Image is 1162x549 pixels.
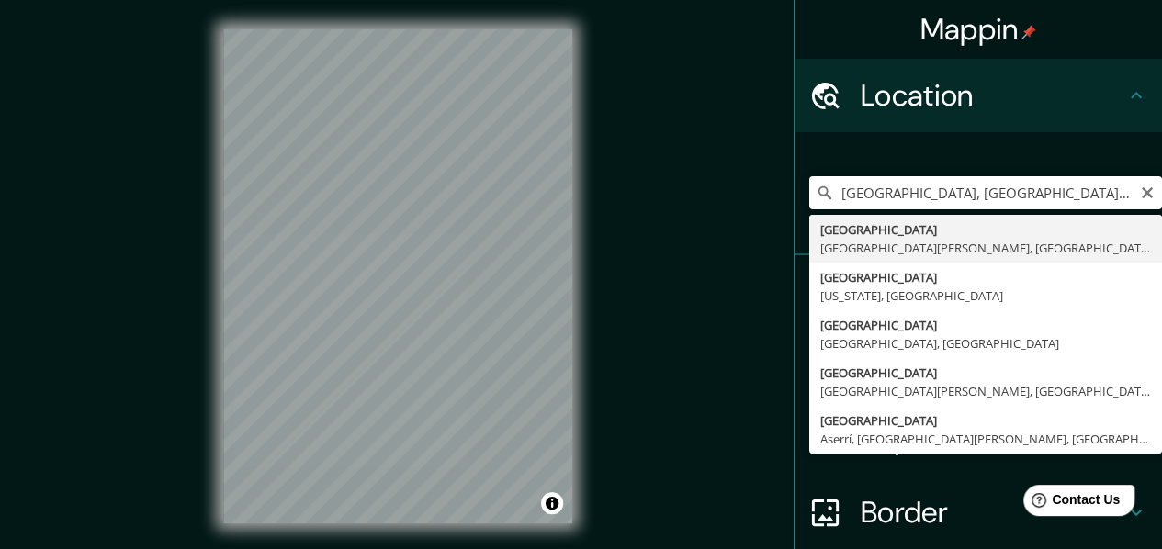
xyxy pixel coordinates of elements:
[861,77,1125,114] h4: Location
[1140,183,1155,200] button: Clear
[820,316,1151,334] div: [GEOGRAPHIC_DATA]
[820,334,1151,353] div: [GEOGRAPHIC_DATA], [GEOGRAPHIC_DATA]
[541,492,563,514] button: Toggle attribution
[795,59,1162,132] div: Location
[998,477,1142,529] iframe: Help widget launcher
[820,382,1151,400] div: [GEOGRAPHIC_DATA][PERSON_NAME], [GEOGRAPHIC_DATA], [GEOGRAPHIC_DATA]
[795,329,1162,402] div: Style
[820,411,1151,430] div: [GEOGRAPHIC_DATA]
[795,402,1162,476] div: Layout
[795,476,1162,549] div: Border
[223,29,572,523] canvas: Map
[809,176,1162,209] input: Pick your city or area
[820,430,1151,448] div: Aserrí, [GEOGRAPHIC_DATA][PERSON_NAME], [GEOGRAPHIC_DATA]
[861,420,1125,457] h4: Layout
[820,239,1151,257] div: [GEOGRAPHIC_DATA][PERSON_NAME], [GEOGRAPHIC_DATA]
[920,11,1037,48] h4: Mappin
[820,220,1151,239] div: [GEOGRAPHIC_DATA]
[820,364,1151,382] div: [GEOGRAPHIC_DATA]
[795,255,1162,329] div: Pins
[820,286,1151,305] div: [US_STATE], [GEOGRAPHIC_DATA]
[820,268,1151,286] div: [GEOGRAPHIC_DATA]
[1021,25,1036,39] img: pin-icon.png
[861,494,1125,531] h4: Border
